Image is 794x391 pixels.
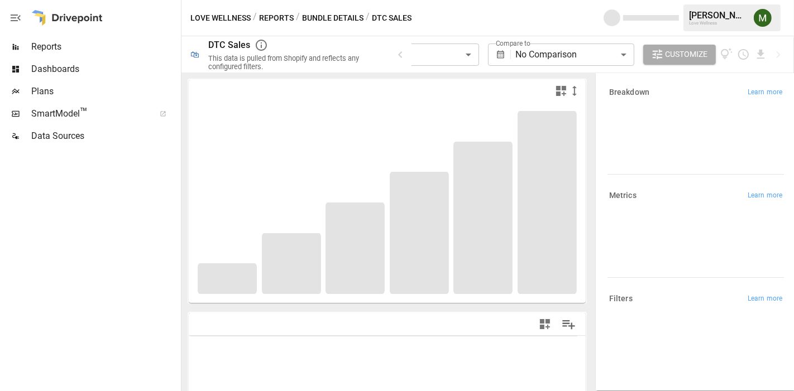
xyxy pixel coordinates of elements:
[754,48,767,61] button: Download report
[31,107,147,120] span: SmartModel
[609,190,637,202] h6: Metrics
[609,86,649,99] h6: Breakdown
[296,11,300,25] div: /
[302,11,363,25] button: Bundle Details
[689,21,747,26] div: Love Wellness
[31,62,179,76] span: Dashboards
[31,129,179,143] span: Data Sources
[556,312,581,337] button: Manage Columns
[609,293,633,305] h6: Filters
[737,48,750,61] button: Schedule report
[720,45,733,65] button: View documentation
[666,47,708,61] span: Customize
[366,11,370,25] div: /
[208,40,250,50] div: DTC Sales
[253,11,257,25] div: /
[747,2,778,33] button: Meredith Lacasse
[748,190,782,201] span: Learn more
[208,54,380,71] div: This data is pulled from Shopify and reflects any configured filters.
[190,11,251,25] button: Love Wellness
[748,87,782,98] span: Learn more
[259,11,294,25] button: Reports
[754,9,772,27] img: Meredith Lacasse
[748,293,782,305] span: Learn more
[496,38,530,48] label: Compare to
[80,105,88,119] span: ™
[31,40,179,54] span: Reports
[643,45,716,65] button: Customize
[190,49,199,60] div: 🛍
[31,85,179,98] span: Plans
[689,10,747,21] div: [PERSON_NAME]
[515,44,634,66] div: No Comparison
